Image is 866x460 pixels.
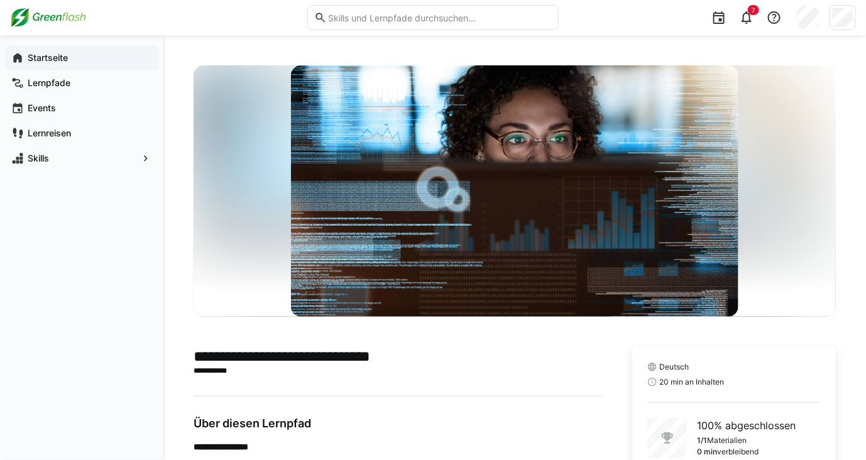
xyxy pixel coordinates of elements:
span: 20 min an Inhalten [660,377,725,387]
p: 1/1 [698,435,708,446]
p: 100% abgeschlossen [698,418,796,433]
p: Materialien [708,435,747,446]
h3: Über diesen Lernpfad [194,417,602,430]
input: Skills und Lernpfade durchsuchen… [327,12,552,23]
span: 7 [752,6,755,14]
p: 0 min [698,447,718,457]
p: verbleibend [718,447,759,457]
span: Deutsch [660,362,689,372]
